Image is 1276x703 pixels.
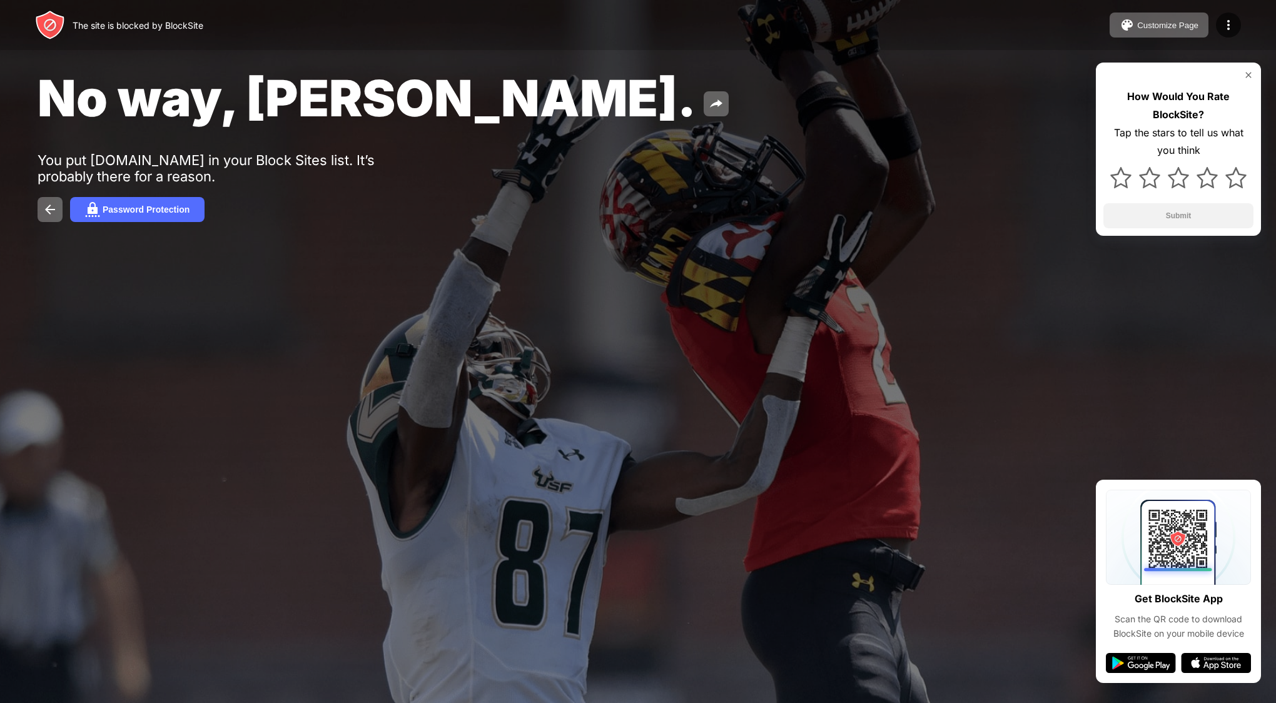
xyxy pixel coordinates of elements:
[1168,167,1189,188] img: star.svg
[1103,124,1253,160] div: Tap the stars to tell us what you think
[73,20,203,31] div: The site is blocked by BlockSite
[1110,167,1132,188] img: star.svg
[1221,18,1236,33] img: menu-icon.svg
[1103,88,1253,124] div: How Would You Rate BlockSite?
[1243,70,1253,80] img: rate-us-close.svg
[1106,653,1176,673] img: google-play.svg
[709,96,724,111] img: share.svg
[1181,653,1251,673] img: app-store.svg
[35,10,65,40] img: header-logo.svg
[103,205,190,215] div: Password Protection
[38,152,424,185] div: You put [DOMAIN_NAME] in your Block Sites list. It’s probably there for a reason.
[1110,13,1208,38] button: Customize Page
[85,202,100,217] img: password.svg
[1139,167,1160,188] img: star.svg
[1106,612,1251,640] div: Scan the QR code to download BlockSite on your mobile device
[1197,167,1218,188] img: star.svg
[1120,18,1135,33] img: pallet.svg
[70,197,205,222] button: Password Protection
[1137,21,1198,30] div: Customize Page
[38,68,696,128] span: No way, [PERSON_NAME].
[43,202,58,217] img: back.svg
[1106,490,1251,585] img: qrcode.svg
[1103,203,1253,228] button: Submit
[1135,590,1223,608] div: Get BlockSite App
[1225,167,1247,188] img: star.svg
